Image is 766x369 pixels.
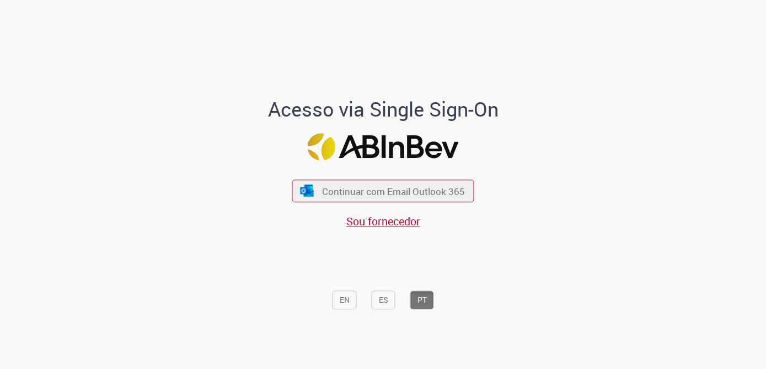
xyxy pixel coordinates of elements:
button: PT [410,291,434,310]
button: EN [333,291,357,310]
img: ícone Azure/Microsoft 360 [299,185,314,197]
button: ícone Azure/Microsoft 360 Continuar com Email Outlook 365 [292,180,474,202]
h1: Acesso via Single Sign-On [230,98,536,120]
a: Sou fornecedor [346,214,420,229]
span: Continuar com Email Outlook 365 [322,184,465,197]
button: ES [372,291,395,310]
img: Logo ABInBev [308,134,459,161]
